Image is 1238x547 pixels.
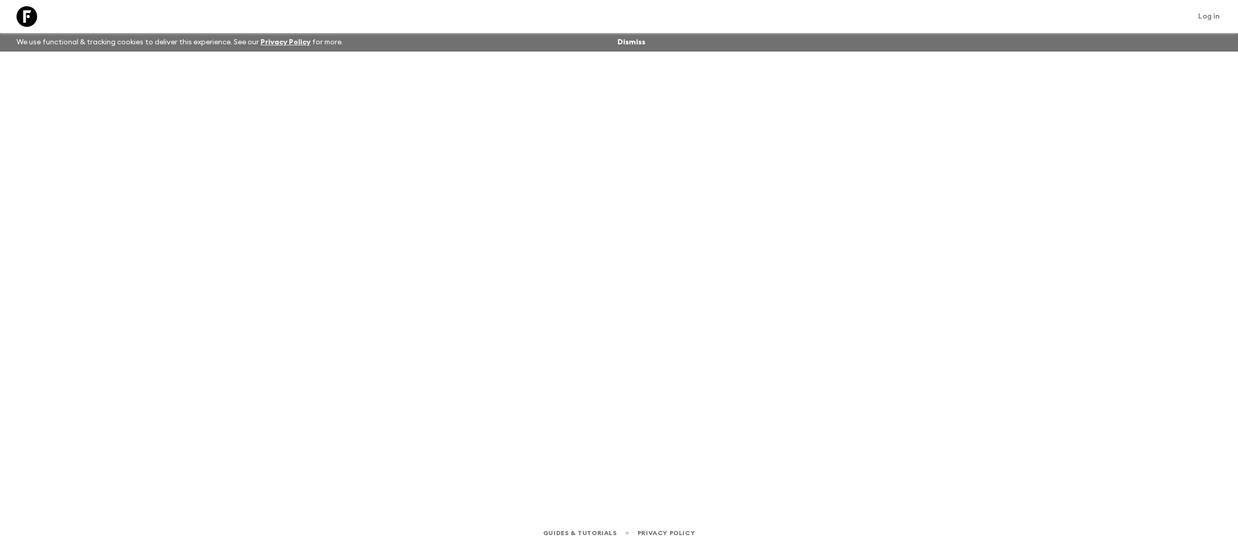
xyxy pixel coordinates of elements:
[1193,9,1226,24] a: Log in
[615,35,648,49] button: Dismiss
[543,527,617,539] a: Guides & Tutorials
[12,33,347,52] p: We use functional & tracking cookies to deliver this experience. See our for more.
[638,527,695,539] a: Privacy Policy
[260,39,311,46] a: Privacy Policy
